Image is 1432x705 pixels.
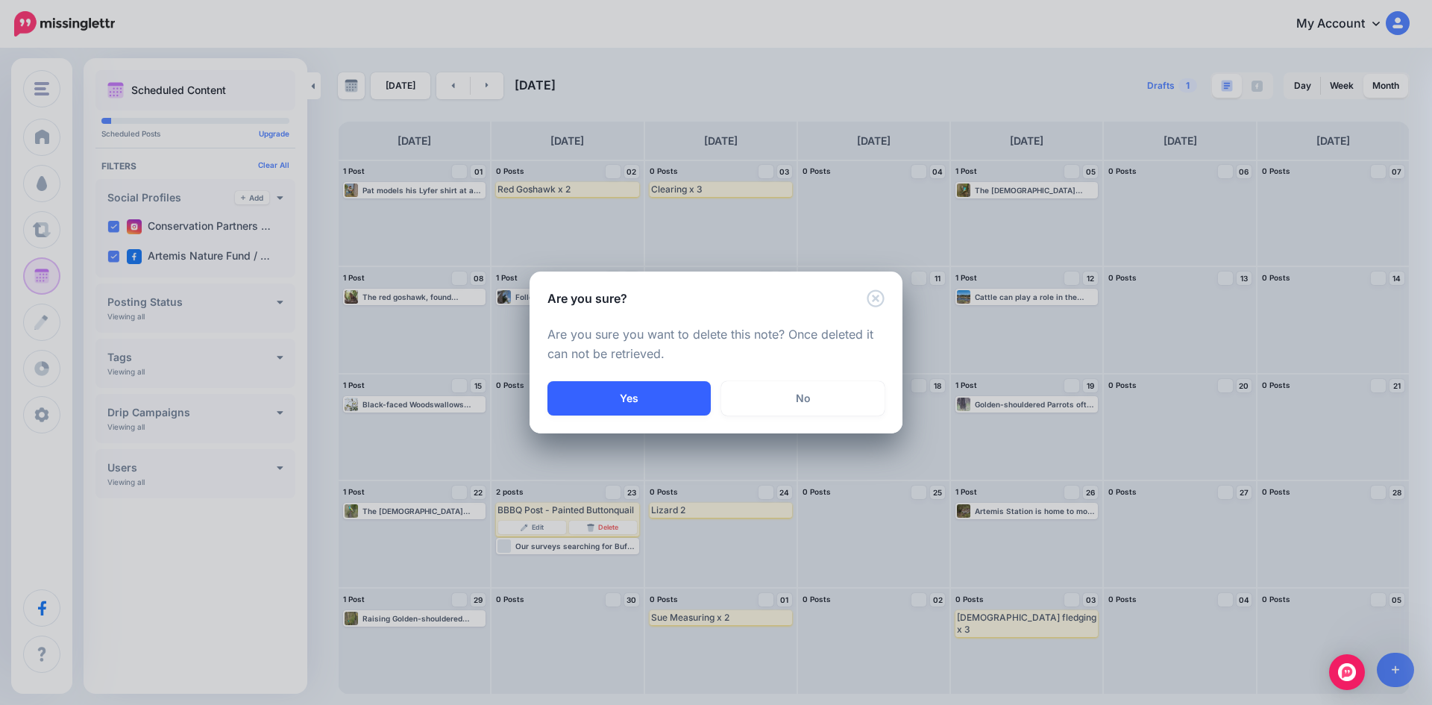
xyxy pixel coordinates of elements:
[1329,654,1365,690] div: Open Intercom Messenger
[721,381,885,416] a: No
[867,289,885,308] button: Close
[547,289,627,307] h5: Are you sure?
[547,381,711,416] button: Yes
[547,325,885,364] p: Are you sure you want to delete this note? Once deleted it can not be retrieved.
